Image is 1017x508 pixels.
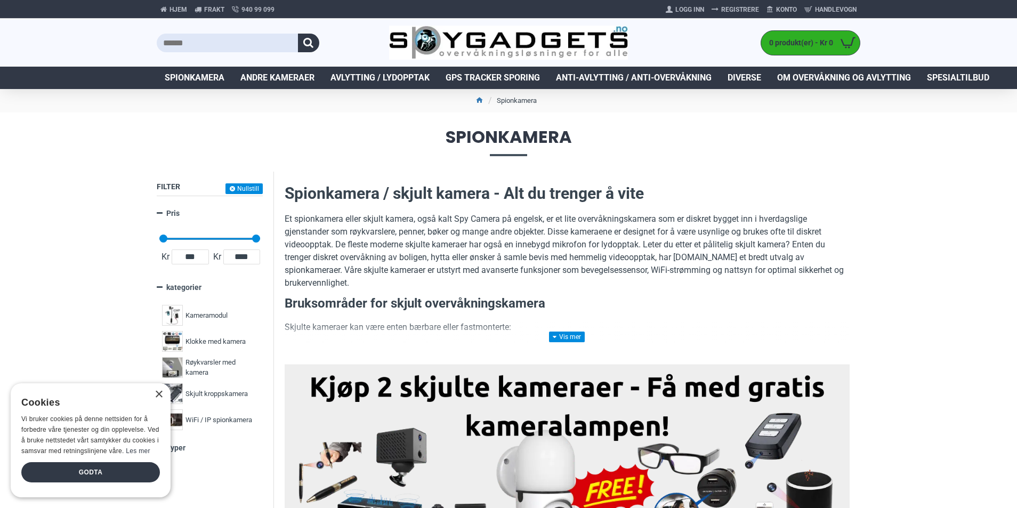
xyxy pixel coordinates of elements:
[240,71,314,84] span: Andre kameraer
[815,5,857,14] span: Handlevogn
[170,5,187,14] span: Hjem
[285,213,850,289] p: Et spionkamera eller skjult kamera, også kalt Spy Camera på engelsk, er et lite overvåkningskamer...
[721,5,759,14] span: Registrere
[157,128,860,156] span: Spionkamera
[927,71,989,84] span: Spesialtilbud
[21,462,160,482] div: Godta
[162,331,183,352] img: Klokke med kamera
[185,357,255,378] span: Røykvarsler med kamera
[21,391,153,414] div: Cookies
[285,321,850,334] p: Skjulte kameraer kan være enten bærbare eller fastmonterte:
[204,5,224,14] span: Frakt
[306,339,850,365] li: Disse kan tas med overalt og brukes til skjult filming i situasjoner der diskresjon er nødvendig ...
[162,305,183,326] img: Kameramodul
[157,182,180,191] span: Filter
[232,67,322,89] a: Andre kameraer
[556,71,712,84] span: Anti-avlytting / Anti-overvåkning
[241,5,275,14] span: 940 99 099
[157,67,232,89] a: Spionkamera
[211,251,223,263] span: Kr
[776,5,797,14] span: Konto
[728,71,761,84] span: Diverse
[185,310,228,321] span: Kameramodul
[159,251,172,263] span: Kr
[157,204,263,223] a: Pris
[801,1,860,18] a: Handlevogn
[185,389,248,399] span: Skjult kroppskamera
[446,71,540,84] span: GPS Tracker Sporing
[285,295,850,313] h3: Bruksområder for skjult overvåkningskamera
[155,391,163,399] div: Close
[777,71,911,84] span: Om overvåkning og avlytting
[919,67,997,89] a: Spesialtilbud
[769,67,919,89] a: Om overvåkning og avlytting
[761,37,836,49] span: 0 produkt(er) - Kr 0
[675,5,704,14] span: Logg Inn
[21,415,159,454] span: Vi bruker cookies på denne nettsiden for å forbedre våre tjenester og din opplevelse. Ved å bruke...
[322,67,438,89] a: Avlytting / Lydopptak
[548,67,720,89] a: Anti-avlytting / Anti-overvåkning
[225,183,263,194] button: Nullstill
[162,383,183,404] img: Skjult kroppskamera
[162,357,183,378] img: Røykvarsler med kamera
[708,1,763,18] a: Registrere
[761,31,860,55] a: 0 produkt(er) - Kr 0
[157,439,263,457] a: Typer
[165,71,224,84] span: Spionkamera
[306,340,403,350] strong: Bærbare spionkameraer:
[438,67,548,89] a: GPS Tracker Sporing
[720,67,769,89] a: Diverse
[330,71,430,84] span: Avlytting / Lydopptak
[389,26,628,60] img: SpyGadgets.no
[185,336,246,347] span: Klokke med kamera
[763,1,801,18] a: Konto
[185,415,252,425] span: WiFi / IP spionkamera
[157,278,263,297] a: kategorier
[285,182,850,205] h2: Spionkamera / skjult kamera - Alt du trenger å vite
[662,1,708,18] a: Logg Inn
[126,447,150,455] a: Les mer, opens a new window
[162,409,183,430] img: WiFi / IP spionkamera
